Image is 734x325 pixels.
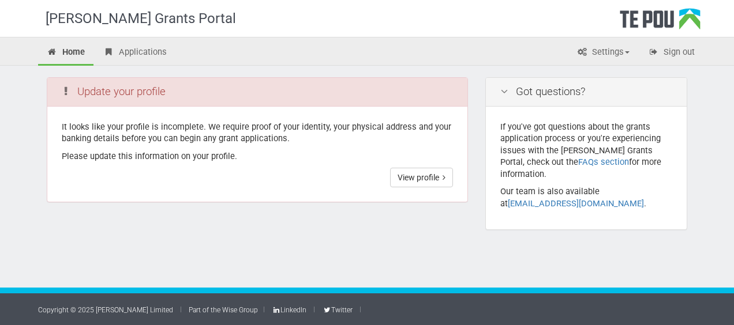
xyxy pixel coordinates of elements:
a: Twitter [322,306,352,314]
a: Copyright © 2025 [PERSON_NAME] Limited [38,306,173,314]
a: FAQs section [578,157,629,167]
a: Part of the Wise Group [189,306,258,314]
p: Our team is also available at . [500,186,672,209]
p: It looks like your profile is incomplete. We require proof of your identity, your physical addres... [62,121,453,145]
div: Got questions? [486,78,687,107]
a: Sign out [639,40,703,66]
div: Te Pou Logo [620,8,701,37]
a: LinkedIn [272,306,306,314]
p: If you've got questions about the grants application process or you're experiencing issues with t... [500,121,672,180]
a: Applications [95,40,175,66]
a: [EMAIL_ADDRESS][DOMAIN_NAME] [508,198,644,209]
a: Home [38,40,93,66]
p: Please update this information on your profile. [62,150,453,162]
div: Update your profile [47,78,467,107]
a: Settings [568,40,638,66]
a: View profile [390,168,453,187]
